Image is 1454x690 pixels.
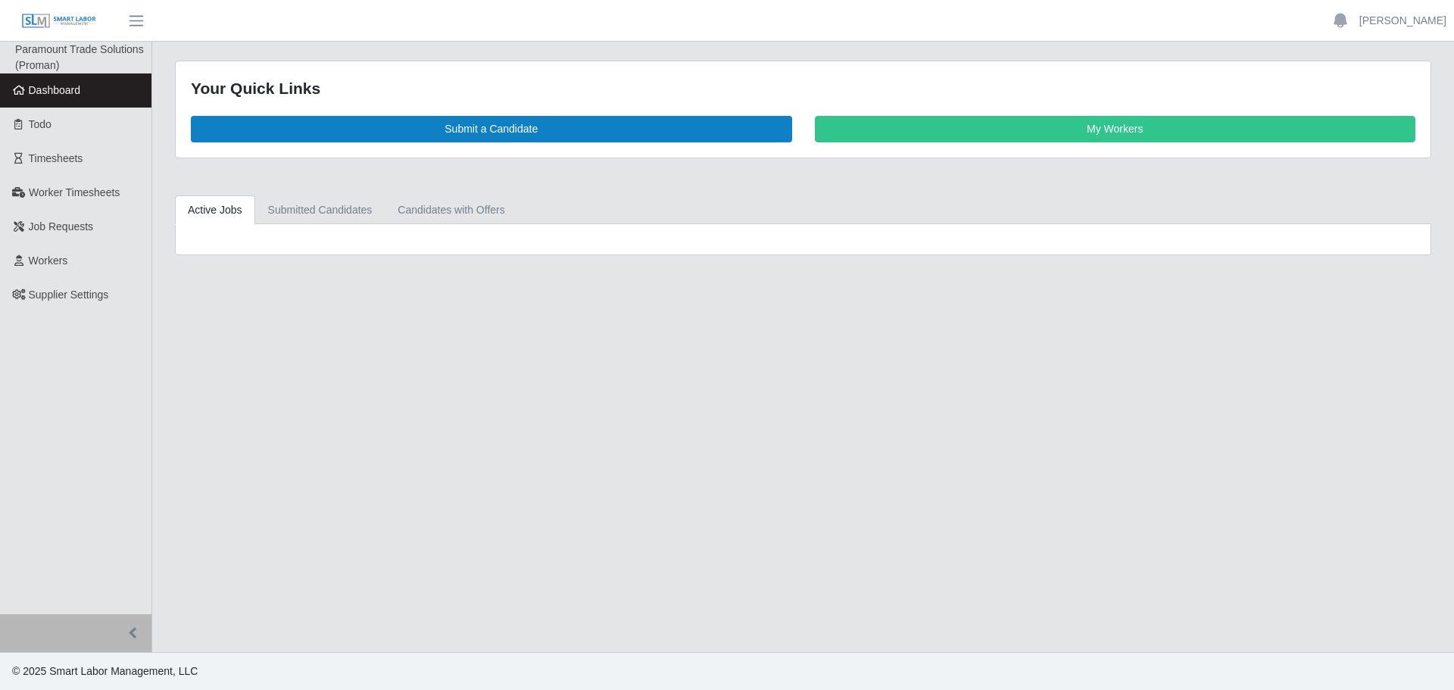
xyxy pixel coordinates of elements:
a: My Workers [815,116,1416,142]
span: Job Requests [29,220,94,233]
span: Supplier Settings [29,289,109,301]
a: Submitted Candidates [255,195,385,225]
span: Workers [29,254,68,267]
div: Your Quick Links [191,76,1415,101]
span: Worker Timesheets [29,186,120,198]
span: Dashboard [29,84,81,96]
span: Todo [29,118,51,130]
a: Candidates with Offers [385,195,517,225]
a: Submit a Candidate [191,116,792,142]
span: Timesheets [29,152,83,164]
img: SLM Logo [21,13,97,30]
a: Active Jobs [175,195,255,225]
span: © 2025 Smart Labor Management, LLC [12,665,198,677]
a: [PERSON_NAME] [1359,13,1446,29]
span: Paramount Trade Solutions (Proman) [15,43,144,71]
